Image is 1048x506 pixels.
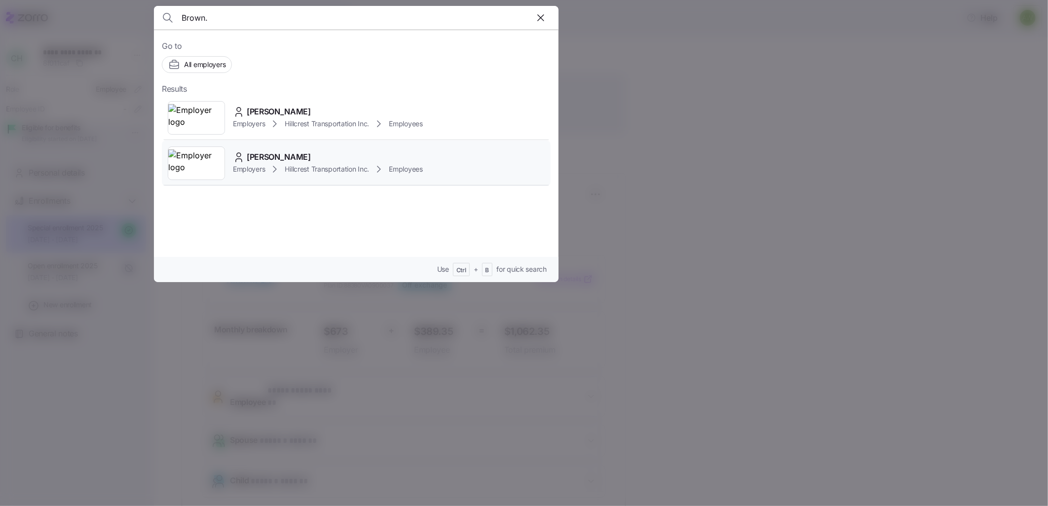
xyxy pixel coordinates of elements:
img: Employer logo [168,149,225,177]
span: Go to [162,40,551,52]
span: Results [162,83,187,95]
span: for quick search [496,264,547,274]
span: B [486,266,489,275]
img: Employer logo [168,104,225,132]
span: Hillcrest Transportation Inc. [285,119,369,129]
span: [PERSON_NAME] [247,106,311,118]
span: All employers [184,60,225,70]
span: Employees [389,164,422,174]
span: Use [437,264,449,274]
span: Employees [389,119,422,129]
button: All employers [162,56,232,73]
span: + [474,264,478,274]
span: Hillcrest Transportation Inc. [285,164,369,174]
span: Employers [233,164,265,174]
span: [PERSON_NAME] [247,151,311,163]
span: Ctrl [456,266,466,275]
span: Employers [233,119,265,129]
